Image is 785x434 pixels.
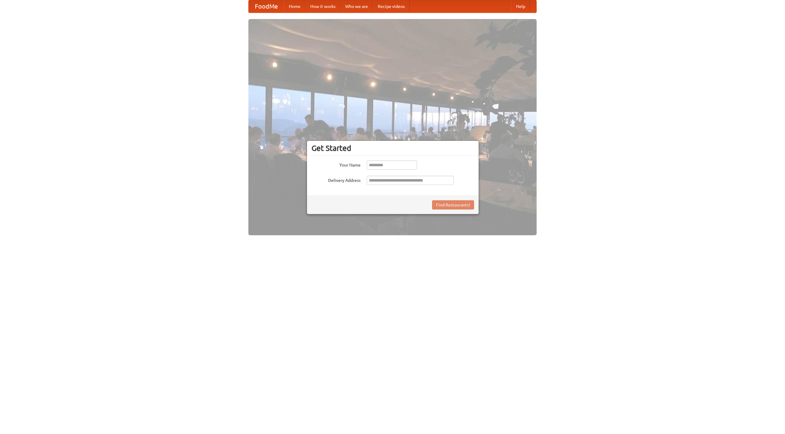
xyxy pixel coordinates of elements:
a: Recipe videos [373,0,410,13]
a: How it works [305,0,340,13]
button: Find Restaurants! [432,200,474,209]
label: Your Name [312,160,361,168]
a: Home [284,0,305,13]
h3: Get Started [312,144,474,153]
label: Delivery Address [312,176,361,183]
a: Help [511,0,530,13]
a: Who we are [340,0,373,13]
a: FoodMe [249,0,284,13]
